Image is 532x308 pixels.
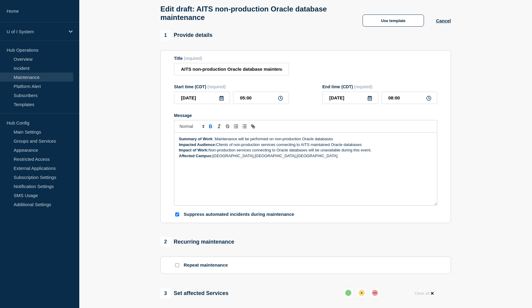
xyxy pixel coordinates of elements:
p: Clients of non-production services connecting to AITS maintained Oracle databases [179,142,432,148]
input: HH:MM [233,92,289,104]
button: affected [356,287,367,298]
h1: Edit draft: AITS non-production Oracle database maintenance [160,5,350,22]
button: Toggle italic text [215,123,223,130]
span: 1 [160,30,171,41]
button: down [369,287,380,298]
p: Suppress automated incidents during maintenance [184,212,294,217]
span: (required) [184,56,202,61]
input: Title [174,63,289,75]
input: YYYY-MM-DD [322,92,378,104]
span: 2 [160,237,171,247]
div: Recurring maintenance [160,237,234,247]
p: : Maintenance will be performed on non-production Oracle databases [179,136,432,142]
span: (required) [207,84,226,89]
button: Cancel [436,18,451,23]
p: Non-production services connecting to Oracle databases will be unavailable during this event. [179,148,432,153]
div: Title [174,56,289,61]
input: Suppress automated incidents during maintenance [175,212,179,216]
strong: Impact of Work: [179,148,209,152]
input: Repeat maintenance [175,263,179,267]
button: Toggle strikethrough text [223,123,232,130]
div: Set affected Services [160,288,228,299]
div: affected [359,290,365,296]
button: Toggle bold text [206,123,215,130]
div: down [372,290,378,296]
button: Toggle ordered list [232,123,240,130]
button: Toggle link [249,123,257,130]
button: up [343,287,354,298]
div: Start time (CDT) [174,84,289,89]
span: 3 [160,288,171,299]
button: Toggle bulleted list [240,123,249,130]
input: YYYY-MM-DD [174,92,230,104]
span: Font size [177,123,206,130]
p: [GEOGRAPHIC_DATA],[GEOGRAPHIC_DATA],[GEOGRAPHIC_DATA] [179,153,432,159]
div: Message [174,113,437,118]
p: Repeat maintenance [184,262,228,268]
input: HH:MM [381,92,437,104]
button: Use template [363,15,424,27]
div: End time (CDT) [322,84,437,89]
div: Provide details [160,30,212,41]
strong: Summary of Work [179,137,212,141]
p: U of I System [7,29,65,34]
button: Clear all [411,287,437,299]
strong: Impacted Audience: [179,142,216,147]
span: (required) [354,84,373,89]
strong: Affected Campus: [179,154,212,158]
div: up [345,290,351,296]
div: Message [174,133,437,205]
